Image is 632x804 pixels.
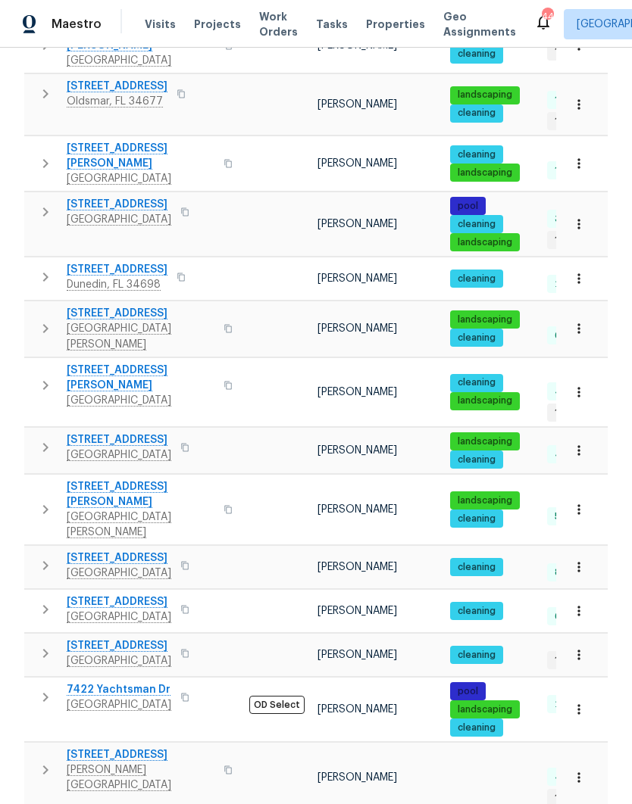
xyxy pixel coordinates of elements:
span: [PERSON_NAME] [318,650,397,660]
span: cleaning [452,273,502,285]
span: 1 Accepted [549,115,612,128]
span: 6 Done [549,610,593,623]
span: cleaning [452,649,502,662]
span: [PERSON_NAME] [318,219,397,229]
span: Maestro [52,17,102,32]
span: [PERSON_NAME] [318,158,397,169]
div: 44 [542,9,552,24]
span: cleaning [452,376,502,389]
span: cleaning [452,513,502,525]
span: cleaning [452,605,502,618]
span: pool [452,200,484,213]
span: Visits [145,17,176,32]
span: landscaping [452,167,518,179]
span: landscaping [452,394,518,407]
span: 1 Accepted [549,234,612,247]
span: 23 Done [549,698,599,711]
span: Geo Assignments [443,9,516,39]
span: 2 Done [549,278,593,291]
span: Properties [366,17,425,32]
span: cleaning [452,148,502,161]
span: landscaping [452,89,518,101]
span: 13 Done [549,164,596,177]
span: landscaping [452,236,518,249]
span: landscaping [452,703,518,716]
span: [PERSON_NAME] [318,772,397,783]
span: landscaping [452,494,518,507]
span: [PERSON_NAME] [318,704,397,715]
span: landscaping [452,313,518,326]
span: 6 Done [549,329,593,342]
span: cleaning [452,48,502,61]
span: pool [452,685,484,698]
span: 1 WIP [549,45,583,58]
span: [PERSON_NAME] [318,504,397,515]
span: cleaning [452,561,502,574]
span: [PERSON_NAME] [318,445,397,456]
span: 1 Done [549,94,590,107]
span: [PERSON_NAME] [318,99,397,110]
span: Tasks [316,19,348,30]
span: 5 Done [549,510,592,523]
span: [PERSON_NAME] [318,273,397,284]
span: cleaning [452,107,502,120]
span: cleaning [452,218,502,231]
span: [PERSON_NAME] [318,40,397,51]
span: cleaning [452,453,502,466]
span: 3 Done [549,213,593,226]
span: [PERSON_NAME] [318,387,397,397]
span: 4 Done [549,448,593,461]
span: 1 WIP [549,654,583,667]
span: 1 Accepted [549,407,612,419]
span: [PERSON_NAME] [318,562,397,572]
span: cleaning [452,721,502,734]
span: 4 Done [549,385,593,398]
span: [PERSON_NAME] [318,606,397,616]
span: [PERSON_NAME] [318,323,397,334]
span: Work Orders [259,9,298,39]
span: OD Select [249,696,305,714]
span: cleaning [452,332,502,344]
span: landscaping [452,435,518,448]
span: 8 Done [549,566,593,579]
span: 4 Done [549,771,593,784]
span: Projects [194,17,241,32]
